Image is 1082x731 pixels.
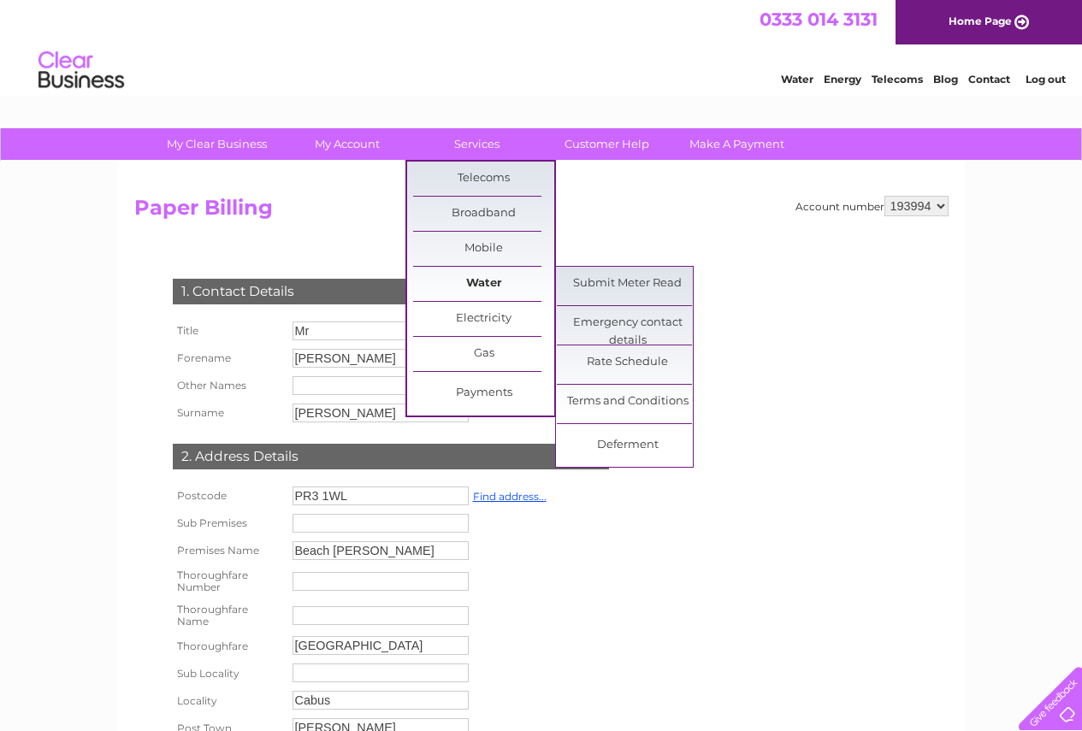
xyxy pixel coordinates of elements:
[536,128,677,160] a: Customer Help
[169,564,288,598] th: Thoroughfare Number
[169,510,288,537] th: Sub Premises
[406,128,547,160] a: Services
[169,537,288,564] th: Premises Name
[413,302,554,336] a: Electricity
[134,196,949,228] h2: Paper Billing
[1026,73,1066,85] a: Log out
[169,687,288,714] th: Locality
[169,632,288,659] th: Thoroughfare
[173,444,609,469] div: 2. Address Details
[169,659,288,687] th: Sub Locality
[146,128,287,160] a: My Clear Business
[169,598,288,633] th: Thoroughfare Name
[872,73,923,85] a: Telecoms
[557,428,698,463] a: Deferment
[760,9,878,30] a: 0333 014 3131
[169,482,288,510] th: Postcode
[557,345,698,380] a: Rate Schedule
[413,232,554,266] a: Mobile
[473,490,547,503] a: Find address...
[557,267,698,301] a: Submit Meter Read
[276,128,417,160] a: My Account
[413,162,554,196] a: Telecoms
[413,337,554,371] a: Gas
[413,376,554,410] a: Payments
[169,399,288,427] th: Surname
[781,73,813,85] a: Water
[173,279,609,304] div: 1. Contact Details
[413,267,554,301] a: Water
[795,196,949,216] div: Account number
[169,345,288,372] th: Forename
[169,317,288,345] th: Title
[933,73,958,85] a: Blog
[666,128,807,160] a: Make A Payment
[138,9,946,83] div: Clear Business is a trading name of Verastar Limited (registered in [GEOGRAPHIC_DATA] No. 3667643...
[413,197,554,231] a: Broadband
[968,73,1010,85] a: Contact
[824,73,861,85] a: Energy
[169,372,288,399] th: Other Names
[557,306,698,340] a: Emergency contact details
[38,44,125,97] img: logo.png
[557,385,698,419] a: Terms and Conditions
